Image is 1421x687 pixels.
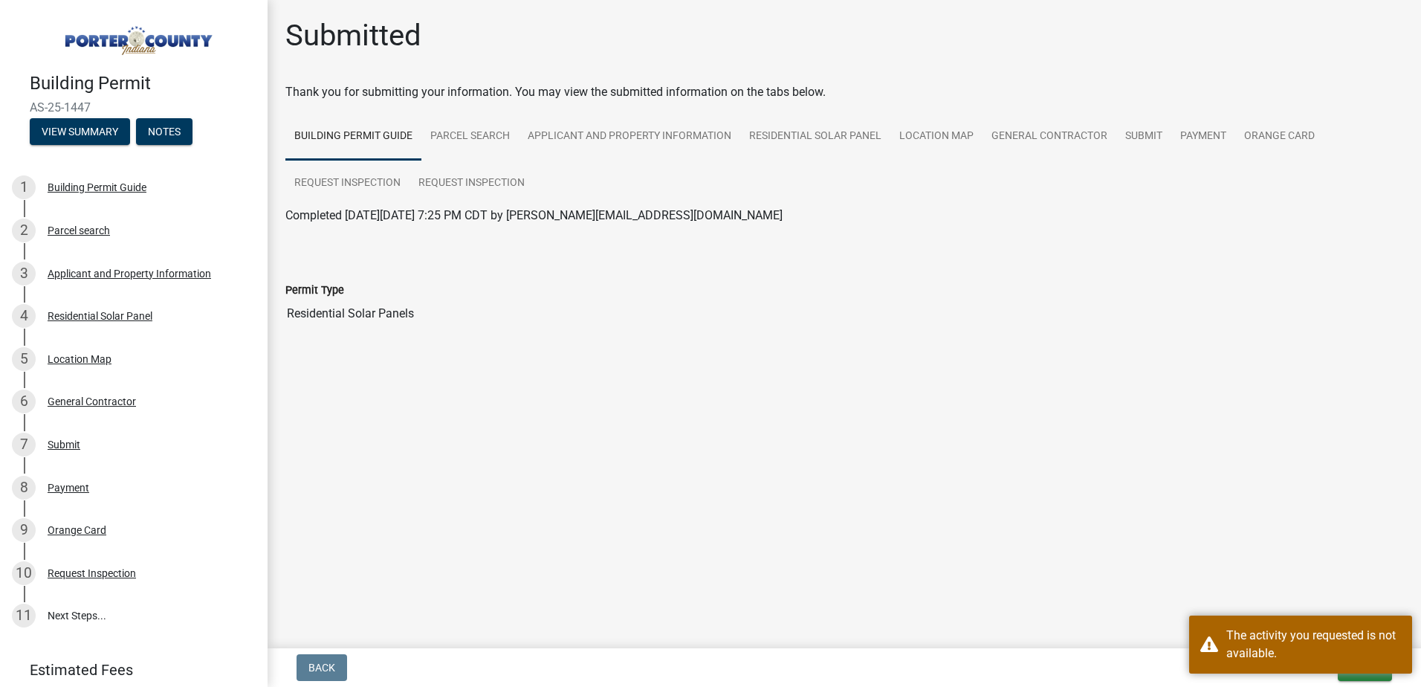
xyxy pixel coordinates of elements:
[285,160,410,207] a: Request Inspection
[285,286,344,296] label: Permit Type
[1171,113,1235,161] a: Payment
[12,655,244,685] a: Estimated Fees
[30,126,130,138] wm-modal-confirm: Summary
[30,100,238,115] span: AS-25-1447
[285,208,783,222] span: Completed [DATE][DATE] 7:25 PM CDT by [PERSON_NAME][EMAIL_ADDRESS][DOMAIN_NAME]
[12,175,36,199] div: 1
[30,16,244,57] img: Porter County, Indiana
[30,73,256,94] h4: Building Permit
[308,662,335,674] span: Back
[285,83,1403,101] div: Thank you for submitting your information. You may view the submitted information on the tabs below.
[48,311,152,321] div: Residential Solar Panel
[285,113,421,161] a: Building Permit Guide
[48,396,136,407] div: General Contractor
[12,604,36,628] div: 11
[1116,113,1171,161] a: Submit
[410,160,534,207] a: Request Inspection
[12,476,36,500] div: 8
[48,483,89,493] div: Payment
[12,390,36,413] div: 6
[740,113,890,161] a: Residential Solar Panel
[48,439,80,450] div: Submit
[12,433,36,457] div: 7
[12,304,36,328] div: 4
[136,118,192,145] button: Notes
[1235,113,1324,161] a: Orange Card
[48,268,211,279] div: Applicant and Property Information
[48,354,111,364] div: Location Map
[136,126,192,138] wm-modal-confirm: Notes
[12,561,36,585] div: 10
[1226,627,1401,662] div: The activity you requested is not available.
[297,654,347,681] button: Back
[30,118,130,145] button: View Summary
[48,568,136,578] div: Request Inspection
[48,225,110,236] div: Parcel search
[12,347,36,371] div: 5
[421,113,519,161] a: Parcel search
[12,262,36,286] div: 3
[48,525,106,535] div: Orange Card
[285,18,421,54] h1: Submitted
[12,518,36,542] div: 9
[890,113,983,161] a: Location Map
[983,113,1116,161] a: General Contractor
[48,182,146,193] div: Building Permit Guide
[519,113,740,161] a: Applicant and Property Information
[12,219,36,242] div: 2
